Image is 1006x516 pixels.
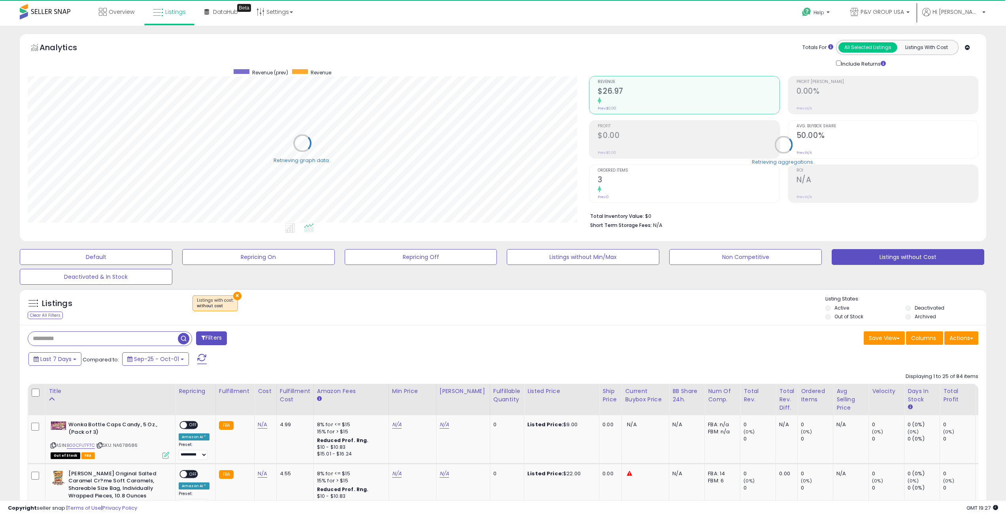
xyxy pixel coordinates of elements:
a: N/A [392,470,402,478]
div: FBM: 6 [708,477,734,484]
div: [PERSON_NAME] [440,387,487,395]
div: 8% for <= $15 [317,470,383,477]
a: N/A [258,421,267,429]
div: Amazon AI * [179,482,210,490]
b: Reduced Prof. Rng. [317,486,369,493]
button: All Selected Listings [838,42,897,53]
div: N/A [836,470,863,477]
span: Last 7 Days [40,355,72,363]
div: Days In Stock [908,387,936,404]
div: 0 [493,421,518,428]
b: Wonka Bottle Caps Candy, 5 Oz., (Pack of 3) [68,421,164,438]
span: Help [813,9,824,16]
div: 0 [872,470,904,477]
a: N/A [258,470,267,478]
button: Deactivated & In Stock [20,269,172,285]
div: Fulfillment Cost [280,387,310,404]
div: 15% for > $15 [317,428,383,435]
span: 2025-10-9 19:27 GMT [966,504,998,512]
div: FBM: n/a [708,428,734,435]
span: FBA [81,452,95,459]
div: 0 [872,421,904,428]
div: 0.00 [779,470,791,477]
div: $15.01 - $16.24 [317,500,383,507]
small: (0%) [908,478,919,484]
div: 0 (0%) [908,435,940,442]
h5: Listings [42,298,72,309]
small: (0%) [801,429,812,435]
label: Out of Stock [834,313,863,320]
div: Total Profit [943,387,972,404]
div: 15% for > $15 [317,477,383,484]
span: DataHub [213,8,238,16]
div: 0 (0%) [908,484,940,491]
div: Listed Price [527,387,596,395]
small: (0%) [801,478,812,484]
a: Privacy Policy [102,504,137,512]
div: Fulfillment [219,387,251,395]
b: Listed Price: [527,421,563,428]
label: Active [834,304,849,311]
span: P&V GROUP USA [861,8,904,16]
label: Archived [915,313,936,320]
div: 0 [801,435,833,442]
small: FBA [219,470,234,479]
button: Non Competitive [669,249,822,265]
div: N/A [672,421,698,428]
div: 0 [744,421,776,428]
label: Deactivated [915,304,944,311]
span: Listings with cost : [197,297,234,309]
div: ASIN: [51,421,169,458]
div: $9.00 [527,421,593,428]
div: 0 [801,484,833,491]
div: seller snap | | [8,505,137,512]
div: 0 [744,470,776,477]
small: Amazon Fees. [317,395,322,403]
small: (0%) [943,429,954,435]
div: Velocity [872,387,901,395]
div: Fulfillable Quantity [493,387,521,404]
div: 8% for <= $15 [317,421,383,428]
small: (0%) [908,429,919,435]
div: Title [49,387,172,395]
div: Total Rev. Diff. [779,387,794,412]
img: 51HzEpJZ3yL._SL40_.jpg [51,421,66,430]
button: Listings With Cost [897,42,956,53]
div: Current Buybox Price [625,387,666,404]
div: Clear All Filters [28,312,63,319]
div: 0 [801,421,833,428]
button: Sep-25 - Oct-01 [122,352,189,366]
div: 4.55 [280,470,308,477]
div: 0 [744,435,776,442]
div: 0 [744,484,776,491]
small: FBA [219,421,234,430]
h5: Analytics [40,42,92,55]
div: Avg Selling Price [836,387,865,412]
div: Repricing [179,387,212,395]
span: Compared to: [83,356,119,363]
div: BB Share 24h. [672,387,701,404]
span: | SKU: NA678686 [96,442,138,448]
div: 0 [801,470,833,477]
div: Retrieving graph data.. [274,157,331,164]
div: 0 (0%) [908,421,940,428]
span: Listings [165,8,186,16]
button: Save View [864,331,905,345]
strong: Copyright [8,504,37,512]
button: Repricing On [182,249,335,265]
button: Actions [944,331,978,345]
div: 0 [943,421,975,428]
div: Amazon Fees [317,387,385,395]
span: Sep-25 - Oct-01 [134,355,179,363]
a: B00CFU7FTC [67,442,95,449]
div: N/A [779,421,791,428]
div: 0 [872,435,904,442]
div: Totals For [802,44,833,51]
div: 0 [943,435,975,442]
div: 0 (0%) [908,470,940,477]
button: Default [20,249,172,265]
div: $15.01 - $16.24 [317,451,383,457]
b: [PERSON_NAME] Original Salted Caramel Cr?me Soft Caramels, Shareable Size Bag, Individually Wrapp... [68,470,164,501]
small: (0%) [744,478,755,484]
a: N/A [440,470,449,478]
